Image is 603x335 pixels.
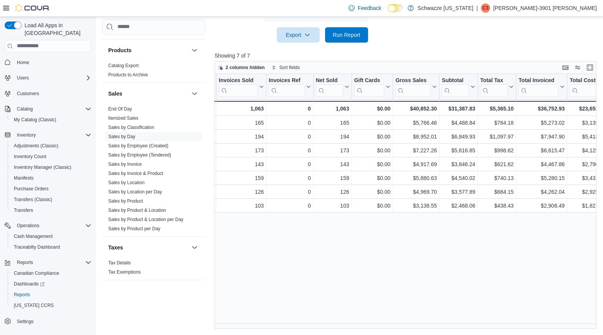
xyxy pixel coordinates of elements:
[108,106,132,112] a: End Of Day
[108,143,169,149] a: Sales by Employee (Created)
[108,260,131,266] a: Tax Details
[281,27,315,43] span: Export
[354,173,391,183] div: $0.00
[482,3,488,13] span: C3
[442,104,475,113] div: $31,387.83
[14,73,32,83] button: Users
[11,243,91,252] span: Traceabilty Dashboard
[269,173,311,183] div: 0
[11,206,91,215] span: Transfers
[14,316,91,326] span: Settings
[14,233,53,239] span: Cash Management
[14,117,56,123] span: My Catalog (Classic)
[11,195,91,204] span: Transfers (Classic)
[279,64,300,71] span: Sort fields
[14,292,30,298] span: Reports
[269,77,304,84] div: Invoices Ref
[14,258,91,267] span: Reports
[108,116,139,121] a: Itemized Sales
[108,170,163,177] span: Sales by Invoice & Product
[8,279,94,289] a: Dashboards
[395,146,437,155] div: $7,227.26
[519,104,565,113] div: $36,752.93
[14,89,42,98] a: Customers
[2,73,94,83] button: Users
[11,232,56,241] a: Cash Management
[11,141,61,150] a: Adjustments (Classic)
[325,27,368,43] button: Run Report
[108,72,148,78] span: Products to Archive
[269,132,311,141] div: 0
[102,104,205,236] div: Sales
[190,89,199,98] button: Sales
[108,207,166,213] span: Sales by Product & Location
[442,77,469,96] div: Subtotal
[480,132,514,141] div: $1,097.97
[17,318,33,325] span: Settings
[219,77,258,96] div: Invoices Sold
[2,88,94,99] button: Customers
[316,160,349,169] div: 143
[442,132,475,141] div: $6,849.93
[11,301,57,310] a: [US_STATE] CCRS
[354,77,390,96] button: Gift Cards
[8,242,94,252] button: Traceabilty Dashboard
[316,104,349,113] div: 1,063
[519,201,565,210] div: $2,906.49
[14,73,91,83] span: Users
[108,72,148,78] a: Products to Archive
[2,257,94,268] button: Reports
[269,77,311,96] button: Invoices Ref
[8,114,94,125] button: My Catalog (Classic)
[11,184,91,193] span: Purchase Orders
[480,77,507,84] div: Total Tax
[219,160,264,169] div: 143
[442,173,475,183] div: $4,540.02
[11,206,36,215] a: Transfers
[108,180,145,185] a: Sales by Location
[108,90,188,97] button: Sales
[14,58,91,67] span: Home
[585,63,595,72] button: Enter fullscreen
[14,89,91,98] span: Customers
[108,143,169,149] span: Sales by Employee (Created)
[14,244,60,250] span: Traceabilty Dashboard
[219,118,264,127] div: 165
[269,201,311,210] div: 0
[226,64,265,71] span: 2 columns hidden
[316,201,349,210] div: 103
[14,207,33,213] span: Transfers
[17,91,39,97] span: Customers
[219,77,264,96] button: Invoices Sold
[395,160,437,169] div: $4,917.69
[15,4,50,12] img: Cova
[8,268,94,279] button: Canadian Compliance
[11,115,91,124] span: My Catalog (Classic)
[519,160,565,169] div: $4,467.86
[480,187,514,196] div: $684.15
[11,141,91,150] span: Adjustments (Classic)
[108,269,141,275] span: Tax Exemptions
[519,173,565,183] div: $5,280.15
[108,152,171,158] a: Sales by Employee (Tendered)
[2,220,94,231] button: Operations
[215,63,268,72] button: 2 columns hidden
[102,61,205,83] div: Products
[108,208,166,213] a: Sales by Product & Location
[14,258,36,267] button: Reports
[442,118,475,127] div: $4,488.84
[108,216,183,223] span: Sales by Product & Location per Day
[519,77,558,84] div: Total Invoiced
[14,104,36,114] button: Catalog
[108,63,139,68] a: Catalog Export
[14,302,54,309] span: [US_STATE] CCRS
[14,130,39,140] button: Inventory
[14,270,59,276] span: Canadian Compliance
[8,173,94,183] button: Manifests
[17,223,40,229] span: Operations
[11,290,33,299] a: Reports
[11,163,91,172] span: Inventory Manager (Classic)
[219,187,264,196] div: 126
